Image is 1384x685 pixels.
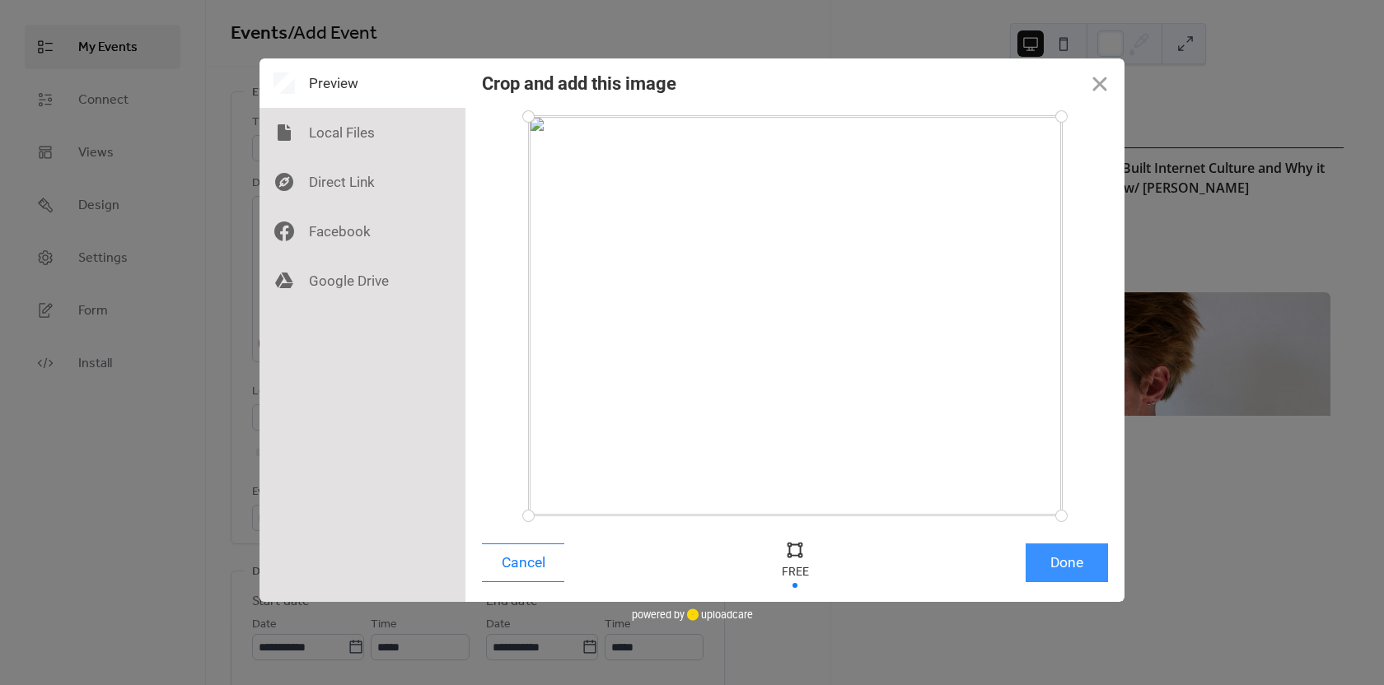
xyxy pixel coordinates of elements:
[259,108,465,157] div: Local Files
[1075,58,1124,108] button: Close
[482,543,564,582] button: Cancel
[632,602,753,627] div: powered by
[1026,543,1108,582] button: Done
[259,58,465,108] div: Preview
[259,207,465,256] div: Facebook
[259,256,465,305] div: Google Drive
[259,157,465,207] div: Direct Link
[482,73,676,94] div: Crop and add this image
[685,608,753,621] a: uploadcare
